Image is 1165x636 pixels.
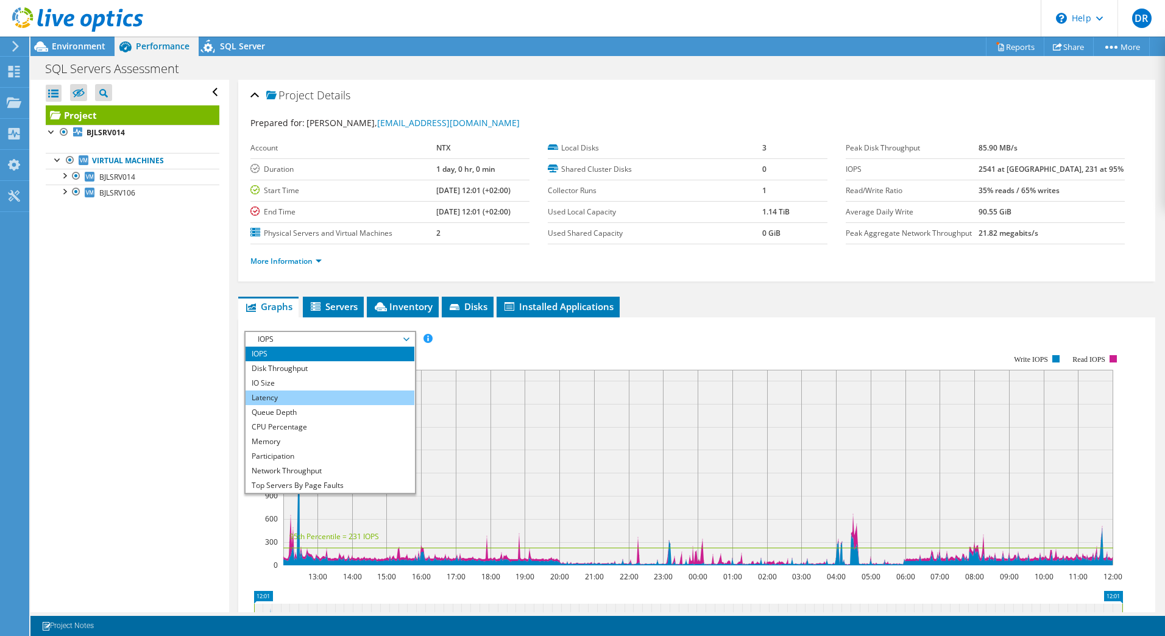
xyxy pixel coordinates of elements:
[846,185,979,197] label: Read/Write Ratio
[250,206,436,218] label: End Time
[52,40,105,52] span: Environment
[373,300,433,313] span: Inventory
[979,207,1011,217] b: 90.55 GiB
[503,300,614,313] span: Installed Applications
[377,117,520,129] a: [EMAIL_ADDRESS][DOMAIN_NAME]
[246,405,414,420] li: Queue Depth
[250,256,322,266] a: More Information
[99,188,135,198] span: BJLSRV106
[979,143,1018,153] b: 85.90 MB/s
[986,37,1044,56] a: Reports
[1034,571,1053,582] text: 10:00
[846,227,979,239] label: Peak Aggregate Network Throughput
[46,125,219,141] a: BJLSRV014
[99,172,135,182] span: BJLSRV014
[979,164,1124,174] b: 2541 at [GEOGRAPHIC_DATA], 231 at 95%
[1103,571,1122,582] text: 12:00
[548,227,762,239] label: Used Shared Capacity
[46,153,219,169] a: Virtual Machines
[250,185,436,197] label: Start Time
[309,300,358,313] span: Servers
[930,571,949,582] text: 07:00
[246,420,414,434] li: CPU Percentage
[762,185,767,196] b: 1
[1044,37,1094,56] a: Share
[342,571,361,582] text: 14:00
[846,142,979,154] label: Peak Disk Throughput
[436,143,450,153] b: NTX
[791,571,810,582] text: 03:00
[1068,571,1087,582] text: 11:00
[1056,13,1067,24] svg: \n
[762,228,781,238] b: 0 GiB
[436,185,511,196] b: [DATE] 12:01 (+02:00)
[265,490,278,501] text: 900
[861,571,880,582] text: 05:00
[723,571,742,582] text: 01:00
[762,143,767,153] b: 3
[762,207,790,217] b: 1.14 TiB
[246,478,414,493] li: Top Servers By Page Faults
[46,185,219,200] a: BJLSRV106
[250,142,436,154] label: Account
[246,390,414,405] li: Latency
[244,300,292,313] span: Graphs
[965,571,983,582] text: 08:00
[308,571,327,582] text: 13:00
[33,618,102,634] a: Project Notes
[265,537,278,547] text: 300
[584,571,603,582] text: 21:00
[846,163,979,175] label: IOPS
[246,361,414,376] li: Disk Throughput
[246,376,414,390] li: IO Size
[274,560,278,570] text: 0
[46,105,219,125] a: Project
[306,117,520,129] span: [PERSON_NAME],
[377,571,395,582] text: 15:00
[250,117,305,129] label: Prepared for:
[289,531,379,542] text: 95th Percentile = 231 IOPS
[136,40,189,52] span: Performance
[979,228,1038,238] b: 21.82 megabits/s
[436,164,495,174] b: 1 day, 0 hr, 0 min
[436,207,511,217] b: [DATE] 12:01 (+02:00)
[619,571,638,582] text: 22:00
[436,228,441,238] b: 2
[762,164,767,174] b: 0
[446,571,465,582] text: 17:00
[220,40,265,52] span: SQL Server
[266,90,314,102] span: Project
[246,347,414,361] li: IOPS
[40,62,198,76] h1: SQL Servers Assessment
[548,142,762,154] label: Local Disks
[548,185,762,197] label: Collector Runs
[979,185,1060,196] b: 35% reads / 65% writes
[481,571,500,582] text: 18:00
[550,571,568,582] text: 20:00
[1014,355,1048,364] text: Write IOPS
[246,434,414,449] li: Memory
[757,571,776,582] text: 02:00
[1132,9,1152,28] span: DR
[265,514,278,524] text: 600
[87,127,125,138] b: BJLSRV014
[846,206,979,218] label: Average Daily Write
[246,464,414,478] li: Network Throughput
[246,449,414,464] li: Participation
[999,571,1018,582] text: 09:00
[896,571,915,582] text: 06:00
[252,332,408,347] span: IOPS
[653,571,672,582] text: 23:00
[1072,355,1105,364] text: Read IOPS
[515,571,534,582] text: 19:00
[826,571,845,582] text: 04:00
[548,163,762,175] label: Shared Cluster Disks
[250,163,436,175] label: Duration
[46,169,219,185] a: BJLSRV014
[250,227,436,239] label: Physical Servers and Virtual Machines
[548,206,762,218] label: Used Local Capacity
[317,88,350,102] span: Details
[411,571,430,582] text: 16:00
[1093,37,1150,56] a: More
[688,571,707,582] text: 00:00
